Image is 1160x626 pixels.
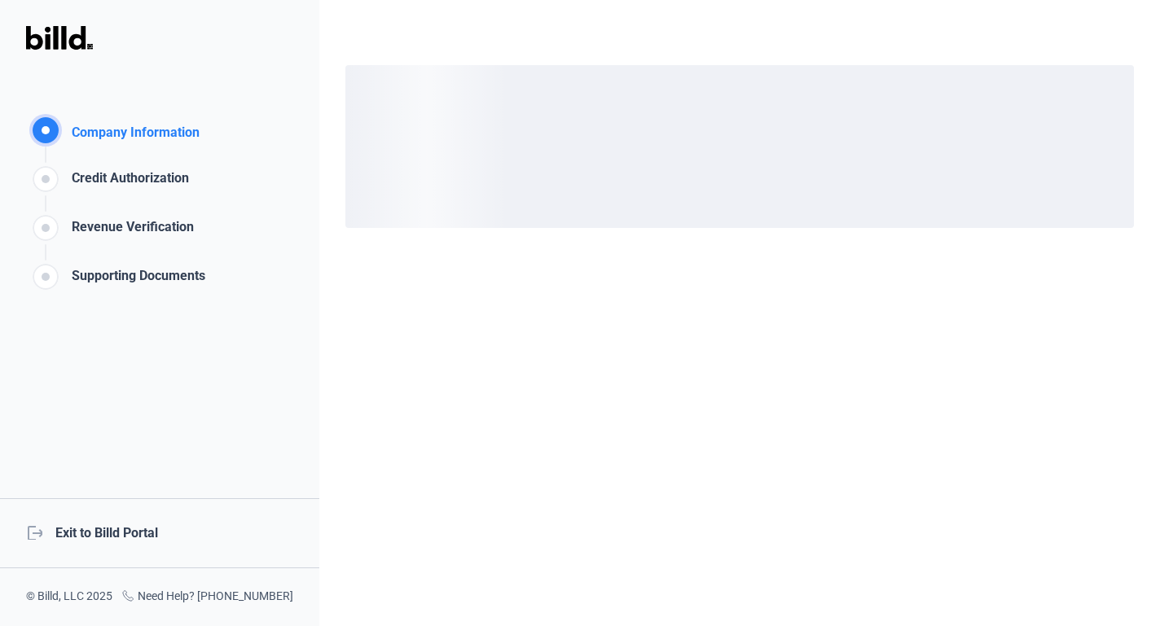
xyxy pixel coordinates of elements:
[65,169,189,195] div: Credit Authorization
[26,523,42,540] mat-icon: logout
[26,588,112,606] div: © Billd, LLC 2025
[121,588,293,606] div: Need Help? [PHONE_NUMBER]
[65,217,194,244] div: Revenue Verification
[26,26,93,50] img: Billd Logo
[65,266,205,293] div: Supporting Documents
[65,123,200,147] div: Company Information
[345,65,1134,228] div: loading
